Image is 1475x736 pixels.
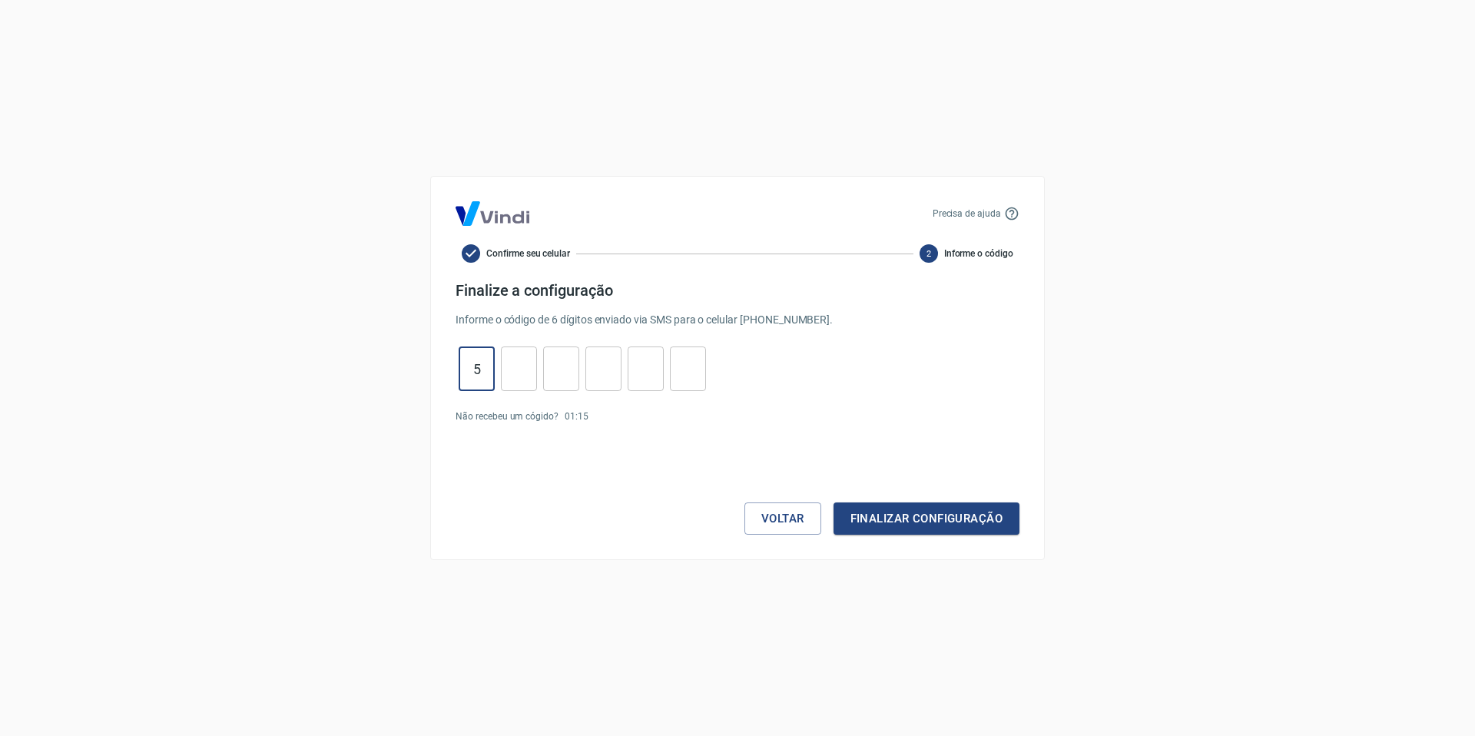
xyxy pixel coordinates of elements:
[456,201,529,226] img: Logo Vind
[933,207,1001,220] p: Precisa de ajuda
[926,249,931,259] text: 2
[456,409,559,423] p: Não recebeu um cógido?
[744,502,821,535] button: Voltar
[944,247,1013,260] span: Informe o código
[834,502,1019,535] button: Finalizar configuração
[486,247,570,260] span: Confirme seu celular
[456,281,1019,300] h4: Finalize a configuração
[565,409,588,423] p: 01 : 15
[456,312,1019,328] p: Informe o código de 6 dígitos enviado via SMS para o celular [PHONE_NUMBER] .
